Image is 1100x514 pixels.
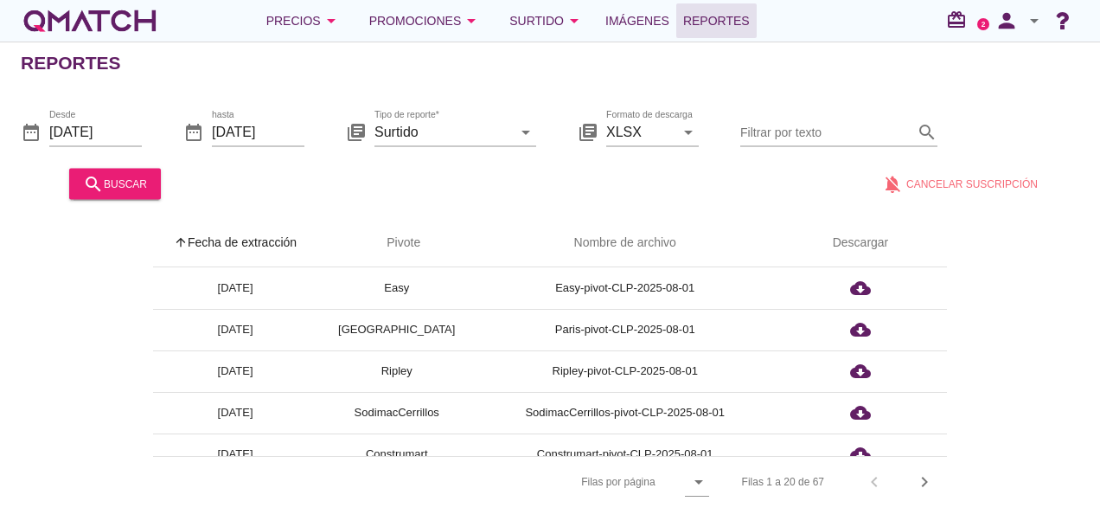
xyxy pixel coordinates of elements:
i: cloud_download [850,319,871,340]
i: cloud_download [850,402,871,423]
button: Surtido [496,3,598,38]
i: library_books [578,121,598,142]
th: Descargar: Not sorted. [774,219,947,267]
div: Promociones [369,10,483,31]
td: Construmart-pivot-CLP-2025-08-01 [476,434,774,475]
td: [DATE] [153,350,317,392]
td: [DATE] [153,434,317,475]
i: search [83,173,104,194]
td: [DATE] [153,267,317,309]
i: arrow_drop_down [461,10,482,31]
i: cloud_download [850,361,871,382]
h2: Reportes [21,49,121,77]
td: Construmart [317,434,476,475]
i: redeem [946,10,974,30]
button: Precios [253,3,355,38]
a: 2 [977,18,989,30]
button: Cancelar suscripción [868,168,1052,199]
i: arrow_drop_down [678,121,699,142]
th: Fecha de extracción: Sorted ascending. Activate to sort descending. [153,219,317,267]
div: buscar [83,173,147,194]
td: [DATE] [153,392,317,434]
td: Ripley [317,350,476,392]
i: person [989,9,1024,33]
span: Reportes [683,10,750,31]
i: arrow_drop_down [515,121,536,142]
td: [GEOGRAPHIC_DATA] [317,309,476,350]
text: 2 [982,20,986,28]
i: chevron_right [914,472,935,492]
i: cloud_download [850,444,871,465]
i: notifications_off [882,173,906,194]
div: Filas por página [408,457,708,507]
input: Desde [49,118,142,145]
td: SodimacCerrillos-pivot-CLP-2025-08-01 [476,392,774,434]
div: Filas 1 a 20 de 67 [742,474,824,490]
input: Formato de descarga [606,118,675,145]
td: Ripley-pivot-CLP-2025-08-01 [476,350,774,392]
input: Tipo de reporte* [374,118,512,145]
i: arrow_drop_down [1024,10,1045,31]
button: Next page [909,466,940,498]
i: library_books [346,121,367,142]
i: cloud_download [850,278,871,299]
div: Surtido [509,10,585,31]
input: hasta [212,118,304,145]
button: buscar [69,168,161,199]
td: Easy-pivot-CLP-2025-08-01 [476,267,774,309]
i: arrow_drop_down [321,10,342,31]
td: [DATE] [153,309,317,350]
i: date_range [21,121,42,142]
th: Nombre de archivo: Not sorted. [476,219,774,267]
th: Pivote: Not sorted. Activate to sort ascending. [317,219,476,267]
i: search [917,121,937,142]
div: Precios [266,10,342,31]
span: Imágenes [605,10,669,31]
span: Cancelar suscripción [906,176,1038,191]
i: arrow_drop_down [688,472,709,492]
td: SodimacCerrillos [317,392,476,434]
i: arrow_upward [174,235,188,249]
a: Reportes [676,3,757,38]
td: Paris-pivot-CLP-2025-08-01 [476,309,774,350]
i: arrow_drop_down [564,10,585,31]
a: white-qmatch-logo [21,3,159,38]
i: date_range [183,121,204,142]
button: Promociones [355,3,496,38]
td: Easy [317,267,476,309]
a: Imágenes [598,3,676,38]
input: Filtrar por texto [740,118,913,145]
